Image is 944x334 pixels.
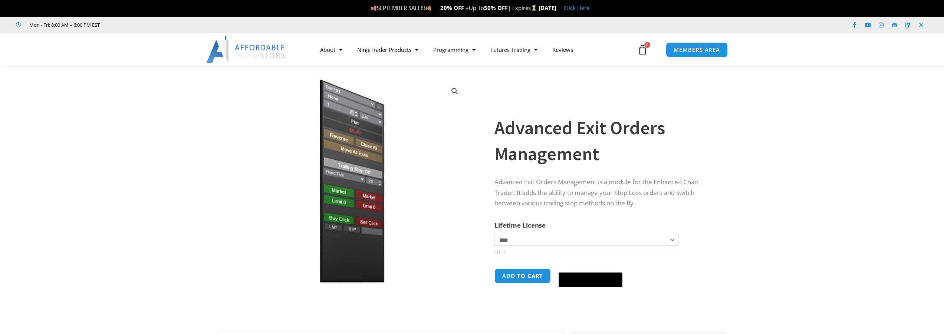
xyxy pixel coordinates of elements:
[494,268,551,284] button: Add to cart
[564,4,589,11] a: Click Here
[559,272,622,287] button: Buy with GPay
[228,79,467,284] img: AdvancedStopLossMgmt
[350,41,426,58] a: NinjaTrader Products
[440,4,469,11] strong: 20% OFF +
[27,20,100,29] span: Mon - Fri: 8:00 AM – 6:00 PM EST
[666,42,728,57] a: MEMBERS AREA
[371,4,539,11] span: SEPTEMBER SALE!!! Up To | Expires
[371,5,376,11] img: 🍂
[483,41,545,58] a: Futures Trading
[644,42,650,48] span: 0
[425,5,431,11] img: 🍂
[674,47,720,53] span: MEMBERS AREA
[313,41,635,58] nav: Menu
[531,5,537,11] img: ⌛
[545,41,580,58] a: Reviews
[484,4,508,11] strong: 50% OFF
[494,249,506,255] a: Clear options
[494,115,711,167] h1: Advanced Exit Orders Management
[110,21,221,29] iframe: Customer reviews powered by Trustpilot
[313,41,350,58] a: About
[539,4,556,11] strong: [DATE]
[448,85,461,98] a: View full-screen image gallery
[494,177,711,209] p: Advanced Exit Orders Management is a module for the Enhanced Chart Trader. It adds the ability to...
[494,221,546,229] label: Lifetime License
[426,41,483,58] a: Programming
[626,39,659,60] a: 0
[206,36,286,63] img: LogoAI | Affordable Indicators – NinjaTrader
